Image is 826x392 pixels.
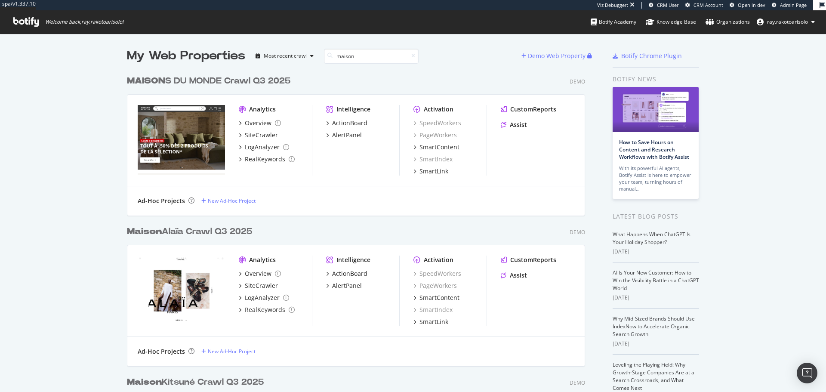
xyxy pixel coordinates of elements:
a: MAISONS DU MONDE Crawl Q3 2025 [127,75,294,87]
div: Botify Chrome Plugin [621,52,682,60]
div: Open Intercom Messenger [797,363,817,383]
span: CRM Account [693,2,723,8]
div: SiteCrawler [245,131,278,139]
div: SmartContent [419,293,459,302]
div: SmartLink [419,318,448,326]
span: ray.rakotoarisolo [767,18,808,25]
a: New Ad-Hoc Project [201,197,256,204]
div: Botify Academy [591,18,636,26]
a: Botify Academy [591,10,636,34]
a: RealKeywords [239,306,295,314]
div: Ad-Hoc Projects [138,197,185,205]
a: Open in dev [730,2,765,9]
span: Admin Page [780,2,807,8]
div: Organizations [706,18,750,26]
div: AlertPanel [332,281,362,290]
a: Demo Web Property [521,52,587,59]
div: Intelligence [336,256,370,264]
a: Knowledge Base [646,10,696,34]
a: CRM User [649,2,679,9]
div: LogAnalyzer [245,293,280,302]
div: Ad-Hoc Projects [138,347,185,356]
a: LogAnalyzer [239,293,289,302]
a: ActionBoard [326,269,367,278]
div: CustomReports [510,256,556,264]
div: LogAnalyzer [245,143,280,151]
a: SpeedWorkers [413,269,461,278]
a: Assist [501,120,527,129]
a: LogAnalyzer [239,143,289,151]
div: Assist [510,120,527,129]
div: New Ad-Hoc Project [208,348,256,355]
a: Botify Chrome Plugin [613,52,682,60]
div: AlertPanel [332,131,362,139]
span: Open in dev [738,2,765,8]
a: CustomReports [501,105,556,114]
div: Alaïa Crawl Q3 2025 [127,225,252,238]
a: MaisonKitsuné Crawl Q3 2025 [127,376,267,389]
a: How to Save Hours on Content and Research Workflows with Botify Assist [619,139,689,161]
div: Most recent crawl [264,53,307,59]
div: Analytics [249,256,276,264]
a: Admin Page [772,2,807,9]
div: Analytics [249,105,276,114]
div: SmartContent [419,143,459,151]
div: My Web Properties [127,47,245,65]
div: [DATE] [613,294,699,302]
div: Overview [245,269,271,278]
a: New Ad-Hoc Project [201,348,256,355]
a: AI Is Your New Customer: How to Win the Visibility Battle in a ChatGPT World [613,269,699,292]
a: SmartContent [413,293,459,302]
span: CRM User [657,2,679,8]
a: PageWorkers [413,281,457,290]
a: MaisonAlaïa Crawl Q3 2025 [127,225,256,238]
a: SpeedWorkers [413,119,461,127]
a: SmartLink [413,167,448,176]
a: Overview [239,119,281,127]
a: What Happens When ChatGPT Is Your Holiday Shopper? [613,231,690,246]
a: AlertPanel [326,131,362,139]
div: CustomReports [510,105,556,114]
div: New Ad-Hoc Project [208,197,256,204]
a: Assist [501,271,527,280]
div: Botify news [613,74,699,84]
b: MAISON [127,77,165,85]
div: Intelligence [336,105,370,114]
div: RealKeywords [245,155,285,164]
div: RealKeywords [245,306,285,314]
div: Knowledge Base [646,18,696,26]
div: PageWorkers [413,131,457,139]
div: S DU MONDE Crawl Q3 2025 [127,75,290,87]
div: SmartLink [419,167,448,176]
a: SiteCrawler [239,281,278,290]
div: Viz Debugger: [597,2,628,9]
a: Overview [239,269,281,278]
b: Maison [127,227,162,236]
button: ray.rakotoarisolo [750,15,822,29]
div: ActionBoard [332,119,367,127]
a: SmartLink [413,318,448,326]
a: AlertPanel [326,281,362,290]
div: ActionBoard [332,269,367,278]
div: [DATE] [613,248,699,256]
span: Welcome back, ray.rakotoarisolo ! [45,19,123,25]
img: Maison Alaïa Crawl Q3 2025 [138,256,225,325]
input: Search [324,49,419,64]
a: SmartContent [413,143,459,151]
a: SiteCrawler [239,131,278,139]
div: Overview [245,119,271,127]
a: Leveling the Playing Field: Why Growth-Stage Companies Are at a Search Crossroads, and What Comes... [613,361,694,392]
div: SiteCrawler [245,281,278,290]
a: Organizations [706,10,750,34]
a: SmartIndex [413,306,453,314]
img: MAISONS DU MONDE Crawl Q3 2025 [138,105,225,175]
a: SmartIndex [413,155,453,164]
div: Activation [424,105,453,114]
b: Maison [127,378,162,386]
div: Assist [510,271,527,280]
